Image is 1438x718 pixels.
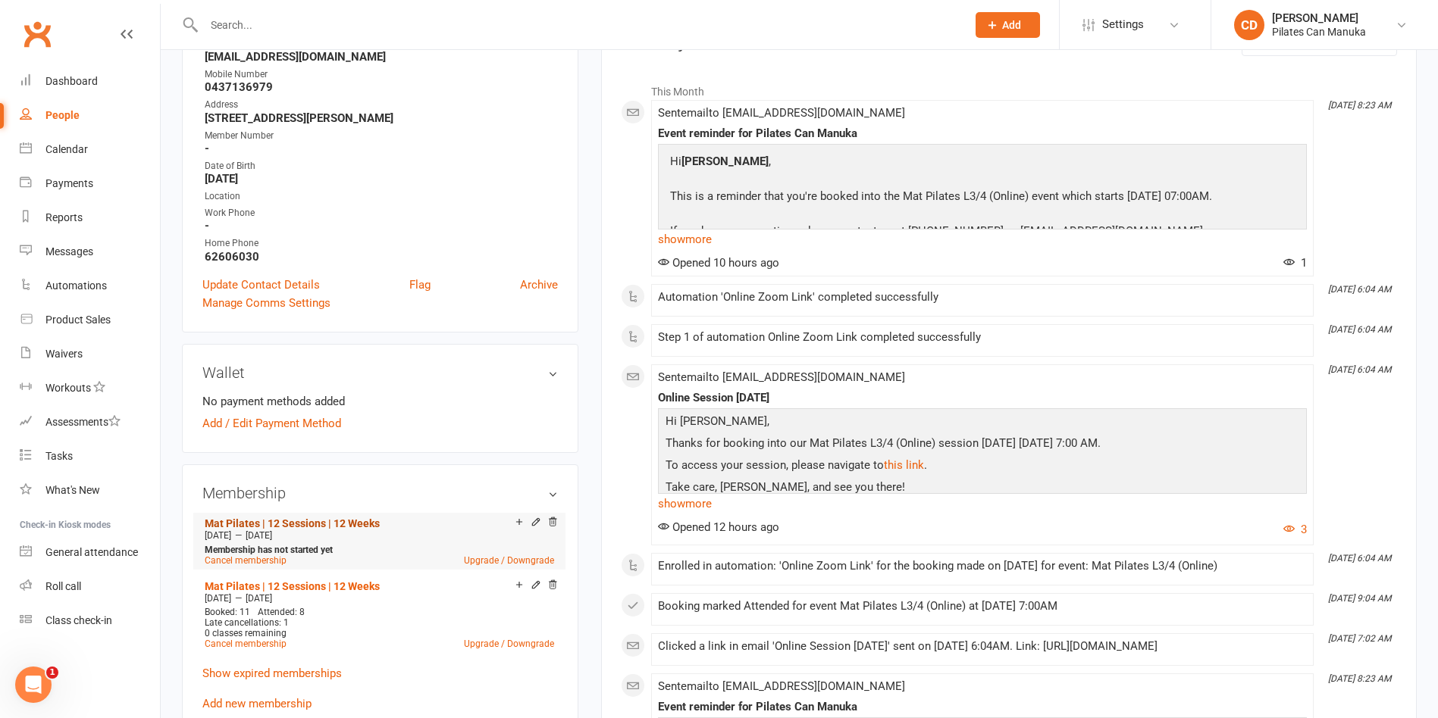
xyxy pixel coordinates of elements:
[20,371,160,405] a: Workouts
[46,666,58,679] span: 1
[45,382,91,394] div: Workouts
[20,235,160,269] a: Messages
[621,76,1397,100] li: This Month
[205,142,558,155] strong: -
[18,15,56,53] a: Clubworx
[20,604,160,638] a: Class kiosk mode
[884,458,924,472] a: this link
[205,98,558,112] div: Address
[1102,8,1144,42] span: Settings
[20,201,160,235] a: Reports
[205,129,558,143] div: Member Number
[20,473,160,507] a: What's New
[20,133,160,167] a: Calendar
[1328,593,1391,604] i: [DATE] 9:04 AM
[681,155,769,168] strong: [PERSON_NAME]
[205,580,380,592] a: Mat Pilates | 12 Sessions | 12 Weeks
[202,294,331,312] a: Manage Comms Settings
[1002,19,1021,31] span: Add
[246,593,272,604] span: [DATE]
[658,291,1307,304] div: Automation 'Online Zoom Link' completed successfully
[45,314,111,326] div: Product Sales
[662,434,1303,456] p: Thanks for booking into our Mat Pilates L3/4 (Online) session [DATE] [DATE] 7:00 AM.
[662,478,1303,500] p: Take care, [PERSON_NAME], and see you there!
[666,187,1216,209] p: This is a reminder that you're booked into the Mat Pilates L3/4 (Online) event which starts [DATE...
[205,545,333,555] strong: Membership has not started yet
[15,666,52,703] iframe: Intercom live chat
[205,607,250,617] span: Booked: 11
[20,98,160,133] a: People
[205,250,558,264] strong: 62606030
[205,206,558,220] div: Work Phone
[1328,324,1391,335] i: [DATE] 6:04 AM
[1328,100,1391,111] i: [DATE] 8:23 AM
[20,337,160,371] a: Waivers
[658,256,779,270] span: Opened 10 hours ago
[658,600,1307,613] div: Booking marked Attended for event Mat Pilates L3/4 (Online) at [DATE] 7:00AM
[662,456,1303,478] p: To access your session, please navigate to .
[20,167,160,201] a: Payments
[621,29,1397,52] h3: Activity
[658,229,1307,250] a: show more
[246,530,272,541] span: [DATE]
[45,546,138,558] div: General attendance
[202,364,558,381] h3: Wallet
[45,348,83,360] div: Waivers
[205,189,558,204] div: Location
[1272,11,1366,25] div: [PERSON_NAME]
[658,640,1307,653] div: Clicked a link in email 'Online Session [DATE]' sent on [DATE] 6:04AM. Link: [URL][DOMAIN_NAME]
[45,75,98,87] div: Dashboard
[45,177,93,189] div: Payments
[45,211,83,223] div: Reports
[205,236,558,251] div: Home Phone
[976,12,1040,38] button: Add
[202,485,558,501] h3: Membership
[1283,520,1307,538] button: 3
[45,279,107,292] div: Automations
[1328,673,1391,684] i: [DATE] 8:23 AM
[45,614,112,626] div: Class check-in
[202,414,341,432] a: Add / Edit Payment Method
[666,222,1216,244] p: If you have any questions please contact us at [PHONE_NUMBER] or [EMAIL_ADDRESS][DOMAIN_NAME].
[45,109,80,121] div: People
[20,535,160,570] a: General attendance kiosk mode
[1283,256,1307,270] span: 1
[205,628,287,638] span: 0 classes remaining
[658,392,1307,404] div: Online Session [DATE]
[205,80,558,94] strong: 0437136979
[202,392,558,411] li: No payment methods added
[658,106,905,120] span: Sent email to [EMAIL_ADDRESS][DOMAIN_NAME]
[202,276,320,294] a: Update Contact Details
[658,520,779,534] span: Opened 12 hours ago
[20,439,160,473] a: Tasks
[205,530,231,541] span: [DATE]
[20,64,160,98] a: Dashboard
[205,638,287,649] a: Cancel membership
[20,570,160,604] a: Roll call
[45,450,73,462] div: Tasks
[205,172,558,186] strong: [DATE]
[258,607,305,617] span: Attended: 8
[20,269,160,303] a: Automations
[199,14,956,36] input: Search...
[662,412,1303,434] p: Hi [PERSON_NAME],
[205,67,558,82] div: Mobile Number
[45,143,88,155] div: Calendar
[658,701,1307,713] div: Event reminder for Pilates Can Manuka
[658,370,905,384] span: Sent email to [EMAIL_ADDRESS][DOMAIN_NAME]
[658,560,1307,573] div: Enrolled in automation: 'Online Zoom Link' for the booking made on [DATE] for event: Mat Pilates ...
[202,666,342,680] a: Show expired memberships
[205,159,558,173] div: Date of Birth
[205,517,380,529] a: Mat Pilates | 12 Sessions | 12 Weeks
[20,303,160,337] a: Product Sales
[1328,284,1391,295] i: [DATE] 6:04 AM
[205,617,554,628] div: Late cancellations: 1
[205,555,287,566] a: Cancel membership
[205,593,231,604] span: [DATE]
[520,276,558,294] a: Archive
[658,679,905,693] span: Sent email to [EMAIL_ADDRESS][DOMAIN_NAME]
[205,50,558,64] strong: [EMAIL_ADDRESS][DOMAIN_NAME]
[666,152,1216,174] p: Hi ,
[20,405,160,439] a: Assessments
[464,638,554,649] a: Upgrade / Downgrade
